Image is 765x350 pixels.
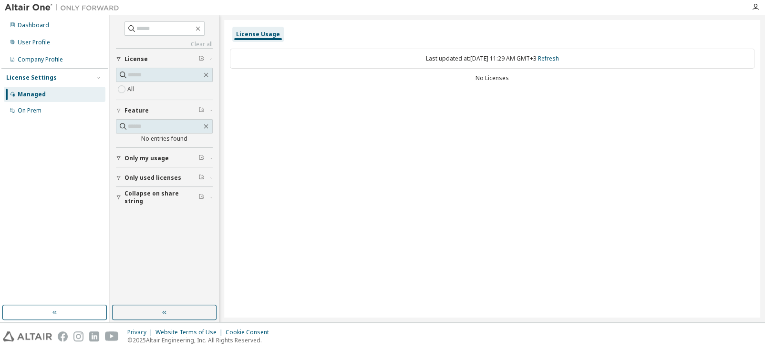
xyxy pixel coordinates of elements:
div: License Usage [236,31,280,38]
img: facebook.svg [58,331,68,341]
div: User Profile [18,39,50,46]
span: Clear filter [198,55,204,63]
button: Feature [116,100,213,121]
span: Only used licenses [124,174,181,182]
div: No entries found [116,135,213,143]
img: altair_logo.svg [3,331,52,341]
span: License [124,55,148,63]
div: Managed [18,91,46,98]
div: Dashboard [18,21,49,29]
a: Clear all [116,41,213,48]
img: instagram.svg [73,331,83,341]
span: Clear filter [198,174,204,182]
span: Collapse on share string [124,190,198,205]
img: Altair One [5,3,124,12]
a: Refresh [538,54,559,62]
span: Clear filter [198,107,204,114]
span: Clear filter [198,154,204,162]
div: Last updated at: [DATE] 11:29 AM GMT+3 [230,49,755,69]
span: Feature [124,107,149,114]
div: Privacy [127,329,155,336]
div: Website Terms of Use [155,329,226,336]
div: Company Profile [18,56,63,63]
button: Collapse on share string [116,187,213,208]
p: © 2025 Altair Engineering, Inc. All Rights Reserved. [127,336,275,344]
div: License Settings [6,74,57,82]
div: No Licenses [230,74,755,82]
span: Clear filter [198,194,204,201]
img: youtube.svg [105,331,119,341]
button: Only my usage [116,148,213,169]
label: All [127,83,136,95]
button: Only used licenses [116,167,213,188]
div: Cookie Consent [226,329,275,336]
button: License [116,49,213,70]
div: On Prem [18,107,41,114]
span: Only my usage [124,154,169,162]
img: linkedin.svg [89,331,99,341]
